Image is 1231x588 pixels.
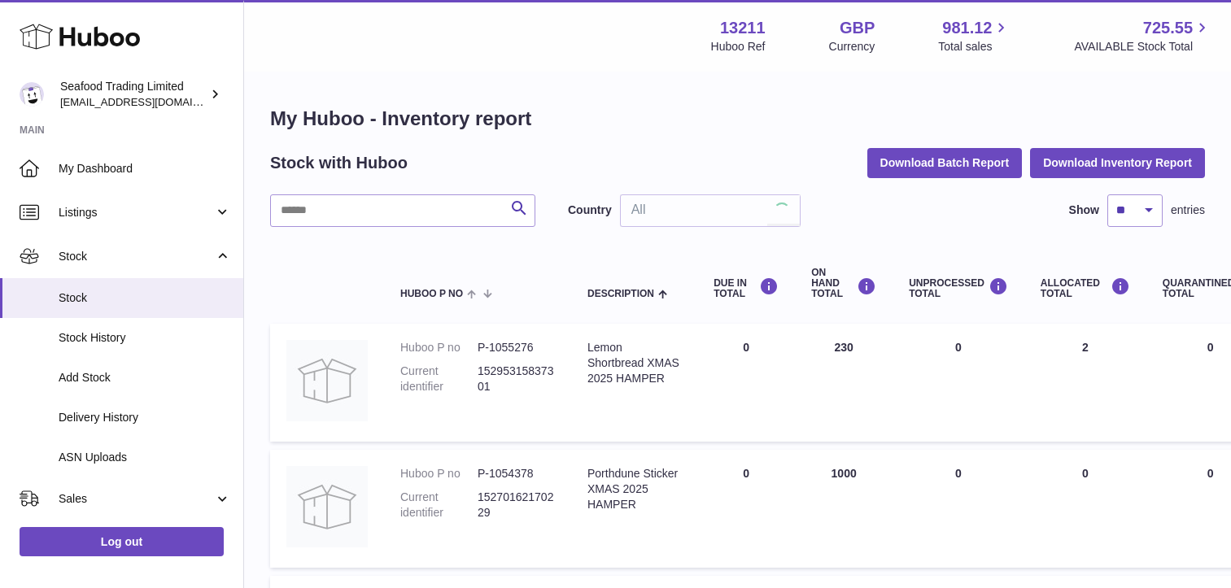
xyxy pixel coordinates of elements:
[59,290,231,306] span: Stock
[59,410,231,425] span: Delivery History
[270,152,408,174] h2: Stock with Huboo
[286,466,368,547] img: product image
[59,249,214,264] span: Stock
[829,39,875,54] div: Currency
[697,324,795,442] td: 0
[938,17,1011,54] a: 981.12 Total sales
[697,450,795,568] td: 0
[478,364,555,394] dd: 15295315837301
[568,203,612,218] label: Country
[795,324,893,442] td: 230
[478,490,555,520] dd: 15270162170229
[400,340,478,355] dt: Huboo P no
[478,466,555,481] dd: P-1054378
[1069,203,1099,218] label: Show
[1074,39,1211,54] span: AVAILABLE Stock Total
[1207,341,1214,354] span: 0
[1024,450,1146,568] td: 0
[938,39,1011,54] span: Total sales
[400,364,478,394] dt: Current identifier
[20,527,224,556] a: Log out
[400,466,478,481] dt: Huboo P no
[867,148,1023,177] button: Download Batch Report
[20,82,44,107] img: internalAdmin-13211@internal.huboo.com
[587,466,681,512] div: Porthdune Sticker XMAS 2025 HAMPER
[893,450,1024,568] td: 0
[720,17,766,39] strong: 13211
[1030,148,1205,177] button: Download Inventory Report
[59,161,231,176] span: My Dashboard
[59,450,231,465] span: ASN Uploads
[811,268,876,300] div: ON HAND Total
[587,340,681,386] div: Lemon Shortbread XMAS 2025 HAMPER
[270,106,1205,132] h1: My Huboo - Inventory report
[400,490,478,520] dt: Current identifier
[942,17,992,39] span: 981.12
[1207,467,1214,480] span: 0
[1074,17,1211,54] a: 725.55 AVAILABLE Stock Total
[714,277,779,299] div: DUE IN TOTAL
[478,340,555,355] dd: P-1055276
[59,491,214,507] span: Sales
[587,289,654,299] span: Description
[286,340,368,421] img: product image
[60,95,239,108] span: [EMAIL_ADDRESS][DOMAIN_NAME]
[893,324,1024,442] td: 0
[1143,17,1193,39] span: 725.55
[60,79,207,110] div: Seafood Trading Limited
[1024,324,1146,442] td: 2
[400,289,463,299] span: Huboo P no
[59,205,214,220] span: Listings
[59,330,231,346] span: Stock History
[1041,277,1130,299] div: ALLOCATED Total
[909,277,1008,299] div: UNPROCESSED Total
[59,370,231,385] span: Add Stock
[795,450,893,568] td: 1000
[711,39,766,54] div: Huboo Ref
[1171,203,1205,218] span: entries
[840,17,875,39] strong: GBP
